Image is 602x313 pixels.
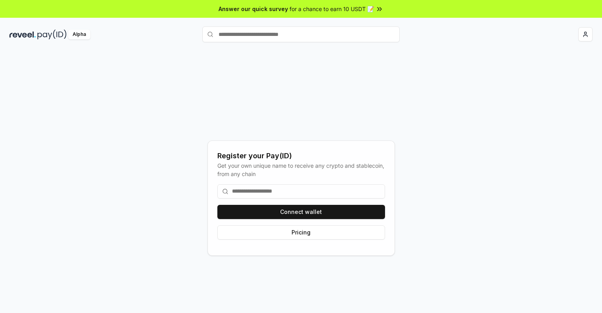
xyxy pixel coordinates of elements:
div: Alpha [68,30,90,39]
div: Get your own unique name to receive any crypto and stablecoin, from any chain [217,161,385,178]
button: Pricing [217,225,385,240]
img: pay_id [37,30,67,39]
span: Answer our quick survey [219,5,288,13]
div: Register your Pay(ID) [217,150,385,161]
img: reveel_dark [9,30,36,39]
button: Connect wallet [217,205,385,219]
span: for a chance to earn 10 USDT 📝 [290,5,374,13]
